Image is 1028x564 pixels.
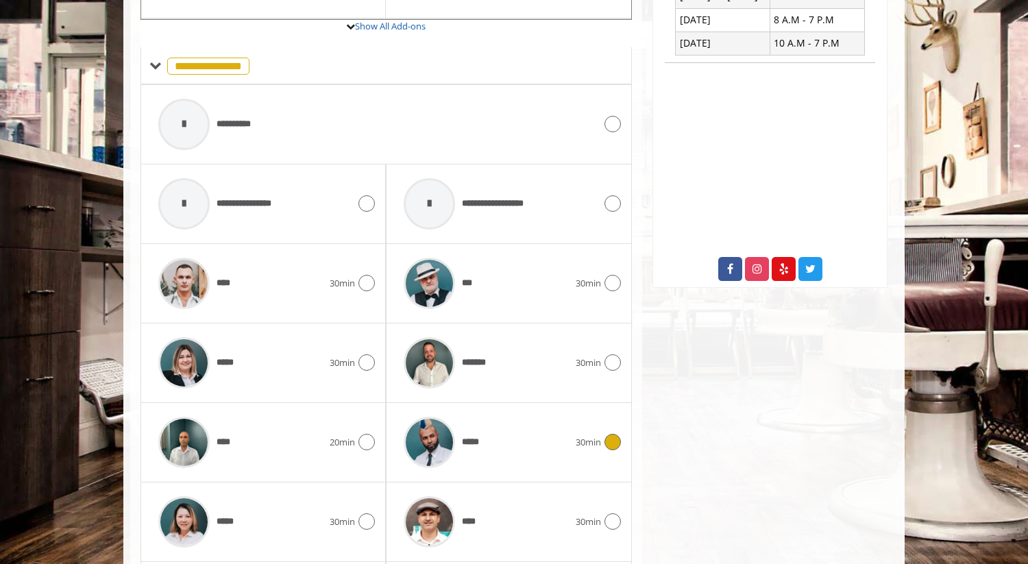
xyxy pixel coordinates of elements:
[330,515,355,529] span: 30min
[676,32,770,55] td: [DATE]
[330,435,355,450] span: 20min
[330,356,355,370] span: 30min
[576,435,601,450] span: 30min
[676,8,770,32] td: [DATE]
[355,20,426,32] a: Show All Add-ons
[770,32,864,55] td: 10 A.M - 7 P.M
[576,515,601,529] span: 30min
[770,8,864,32] td: 8 A.M - 7 P.M
[330,276,355,291] span: 30min
[576,276,601,291] span: 30min
[576,356,601,370] span: 30min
